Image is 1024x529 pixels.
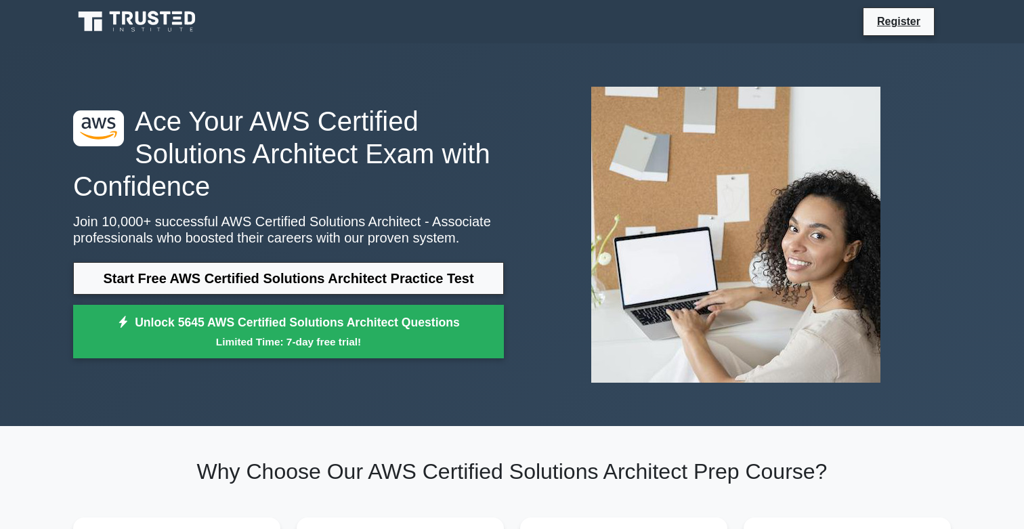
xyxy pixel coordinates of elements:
[73,105,504,203] h1: Ace Your AWS Certified Solutions Architect Exam with Confidence
[73,305,504,359] a: Unlock 5645 AWS Certified Solutions Architect QuestionsLimited Time: 7-day free trial!
[869,13,929,30] a: Register
[90,334,487,350] small: Limited Time: 7-day free trial!
[73,213,504,246] p: Join 10,000+ successful AWS Certified Solutions Architect - Associate professionals who boosted t...
[73,262,504,295] a: Start Free AWS Certified Solutions Architect Practice Test
[73,459,951,484] h2: Why Choose Our AWS Certified Solutions Architect Prep Course?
